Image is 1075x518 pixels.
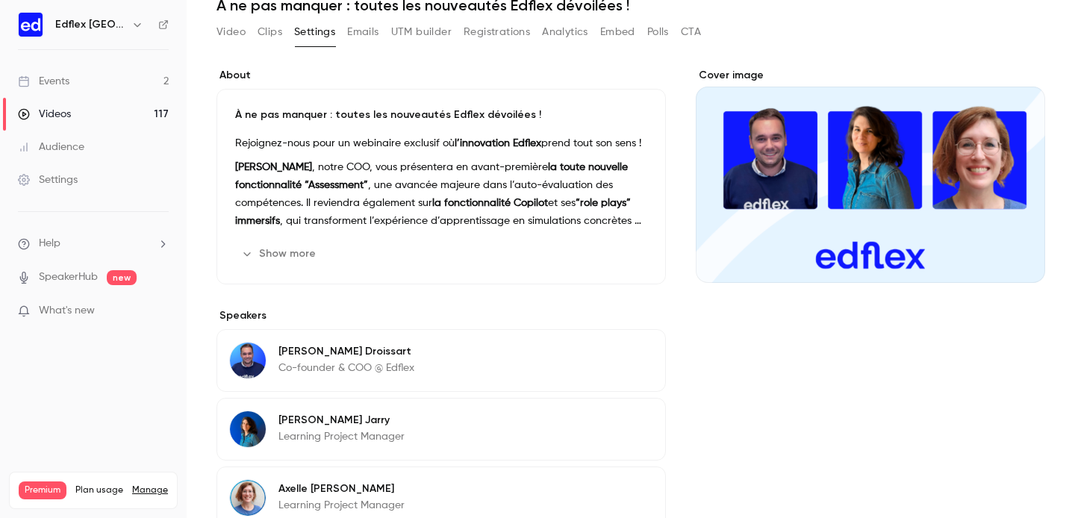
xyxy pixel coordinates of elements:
[681,20,701,44] button: CTA
[216,20,246,44] button: Video
[600,20,635,44] button: Embed
[216,68,666,83] label: About
[391,20,452,44] button: UTM builder
[542,20,588,44] button: Analytics
[18,172,78,187] div: Settings
[278,498,405,513] p: Learning Project Manager
[19,13,43,37] img: Edflex France
[18,236,169,252] li: help-dropdown-opener
[235,158,647,230] p: , notre COO, vous présentera en avant-première , une avancée majeure dans l’auto-évaluation des c...
[696,68,1045,283] section: Cover image
[107,270,137,285] span: new
[19,481,66,499] span: Premium
[278,413,405,428] p: [PERSON_NAME] Jarry
[216,398,666,461] div: Emilie Jarry[PERSON_NAME] JarryLearning Project Manager
[258,20,282,44] button: Clips
[455,138,541,149] strong: l’innovation Edflex
[235,242,325,266] button: Show more
[647,20,669,44] button: Polls
[132,484,168,496] a: Manage
[464,20,530,44] button: Registrations
[347,20,378,44] button: Emails
[75,484,123,496] span: Plan usage
[278,429,405,444] p: Learning Project Manager
[235,162,312,172] strong: [PERSON_NAME]
[18,107,71,122] div: Videos
[39,303,95,319] span: What's new
[235,134,647,152] p: Rejoignez-nous pour un webinaire exclusif où prend tout son sens !
[216,308,666,323] label: Speakers
[216,329,666,392] div: Raphaël Droissart[PERSON_NAME] DroissartCo-founder & COO @ Edflex
[432,198,548,208] strong: la fonctionnalité Copilot
[230,480,266,516] img: Axelle Paulus
[278,361,414,375] p: Co-founder & COO @ Edflex
[278,481,405,496] p: Axelle [PERSON_NAME]
[294,20,335,44] button: Settings
[278,344,414,359] p: [PERSON_NAME] Droissart
[230,343,266,378] img: Raphaël Droissart
[696,68,1045,83] label: Cover image
[235,107,647,122] p: À ne pas manquer : toutes les nouveautés Edflex dévoilées !
[39,236,60,252] span: Help
[18,140,84,155] div: Audience
[39,269,98,285] a: SpeakerHub
[18,74,69,89] div: Events
[151,305,169,318] iframe: Noticeable Trigger
[55,17,125,32] h6: Edflex [GEOGRAPHIC_DATA]
[230,411,266,447] img: Emilie Jarry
